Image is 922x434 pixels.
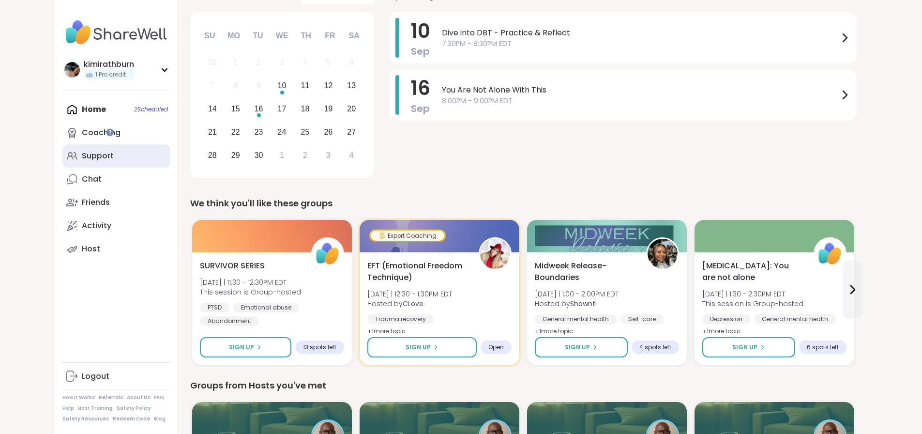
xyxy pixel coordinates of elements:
[113,416,150,422] a: Redeem Code
[702,260,803,283] span: [MEDICAL_DATA]: You are not alone
[367,299,452,309] span: Hosted by
[318,99,339,120] div: Choose Friday, September 19th, 2025
[62,394,95,401] a: How It Works
[442,39,839,49] span: 7:30PM - 8:30PM EDT
[295,76,316,96] div: Choose Thursday, September 11th, 2025
[154,416,166,422] a: Blog
[82,244,100,254] div: Host
[367,337,477,357] button: Sign Up
[280,56,284,69] div: 3
[535,260,635,283] span: Midweek Release-Boundaries
[62,144,170,168] a: Support
[200,337,291,357] button: Sign Up
[190,379,856,392] div: Groups from Hosts you've met
[535,337,628,357] button: Sign Up
[303,56,307,69] div: 4
[231,125,240,139] div: 22
[295,145,316,166] div: Choose Thursday, October 2nd, 2025
[349,56,354,69] div: 6
[341,76,362,96] div: Choose Saturday, September 13th, 2025
[82,151,114,161] div: Support
[272,145,292,166] div: Choose Wednesday, October 1st, 2025
[82,220,111,231] div: Activity
[225,99,246,120] div: Choose Monday, September 15th, 2025
[225,145,246,166] div: Choose Monday, September 29th, 2025
[535,299,619,309] span: Hosted by
[200,316,259,326] div: Abandonment
[202,122,223,142] div: Choose Sunday, September 21st, 2025
[208,56,217,69] div: 31
[200,278,301,287] span: [DATE] | 11:30 - 12:30PM EDT
[754,314,836,324] div: General mental health
[190,197,856,210] div: We think you'll like these groups
[318,145,339,166] div: Choose Friday, October 3rd, 2025
[62,191,170,214] a: Friends
[301,79,310,92] div: 11
[442,27,839,39] span: Dive into DBT - Practice & Reflect
[535,289,619,299] span: [DATE] | 1:00 - 2:00PM EDT
[64,62,80,77] img: kimirathburn
[702,289,803,299] span: [DATE] | 1:30 - 2:30PM EDT
[200,287,301,297] span: This session is Group-hosted
[202,145,223,166] div: Choose Sunday, September 28th, 2025
[272,122,292,142] div: Choose Wednesday, September 24th, 2025
[95,71,126,79] span: 1 Pro credit
[127,394,150,401] a: About Us
[480,239,510,269] img: CLove
[488,343,504,351] span: Open
[347,79,356,92] div: 13
[367,289,452,299] span: [DATE] | 12:30 - 1:30PM EDT
[411,102,430,115] span: Sep
[225,52,246,73] div: Not available Monday, September 1st, 2025
[62,405,74,412] a: Help
[82,371,109,382] div: Logout
[303,343,336,351] span: 13 spots left
[570,299,597,309] b: Shawnti
[341,52,362,73] div: Not available Saturday, September 6th, 2025
[442,96,839,106] span: 8:00PM - 9:00PM EDT
[233,56,238,69] div: 1
[278,125,287,139] div: 24
[326,149,331,162] div: 3
[154,394,164,401] a: FAQ
[295,99,316,120] div: Choose Thursday, September 18th, 2025
[565,343,590,352] span: Sign Up
[702,314,750,324] div: Depression
[732,343,757,352] span: Sign Up
[255,102,263,115] div: 16
[620,314,664,324] div: Self-care
[411,45,430,58] span: Sep
[272,99,292,120] div: Choose Wednesday, September 17th, 2025
[272,76,292,96] div: Choose Wednesday, September 10th, 2025
[411,75,430,102] span: 16
[347,102,356,115] div: 20
[326,56,331,69] div: 5
[702,299,803,309] span: This session is Group-hosted
[367,314,434,324] div: Trauma recovery
[341,99,362,120] div: Choose Saturday, September 20th, 2025
[257,79,261,92] div: 9
[324,102,333,115] div: 19
[231,149,240,162] div: 29
[248,122,269,142] div: Choose Tuesday, September 23rd, 2025
[639,343,671,351] span: 4 spots left
[233,79,238,92] div: 8
[367,260,468,283] span: EFT (Emotional Freedom Technique)
[248,145,269,166] div: Choose Tuesday, September 30th, 2025
[208,125,217,139] div: 21
[319,25,341,46] div: Fr
[225,122,246,142] div: Choose Monday, September 22nd, 2025
[223,25,244,46] div: Mo
[202,76,223,96] div: Not available Sunday, September 7th, 2025
[208,102,217,115] div: 14
[271,25,292,46] div: We
[301,125,310,139] div: 25
[280,149,284,162] div: 1
[295,52,316,73] div: Not available Thursday, September 4th, 2025
[295,25,317,46] div: Th
[210,79,214,92] div: 7
[202,99,223,120] div: Choose Sunday, September 14th, 2025
[117,405,151,412] a: Safety Policy
[255,149,263,162] div: 30
[82,174,102,185] div: Chat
